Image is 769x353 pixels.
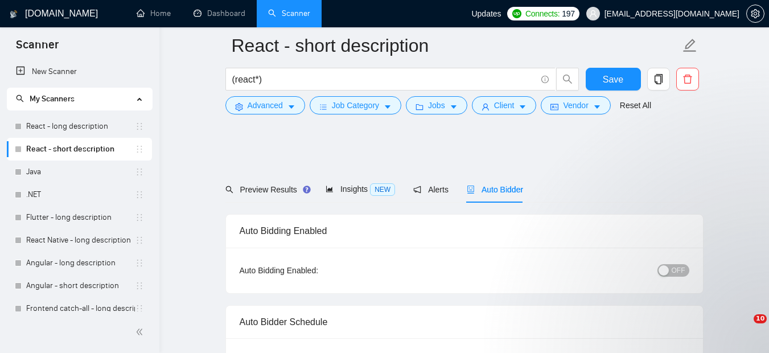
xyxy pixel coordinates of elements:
[225,96,305,114] button: settingAdvancedcaret-down
[319,102,327,111] span: bars
[746,5,764,23] button: setting
[326,184,395,194] span: Insights
[135,258,144,268] span: holder
[467,185,523,194] span: Auto Bidder
[747,9,764,18] span: setting
[16,94,75,104] span: My Scanners
[7,252,152,274] li: Angular - long description
[7,274,152,297] li: Angular - short description
[135,326,147,338] span: double-left
[589,10,597,18] span: user
[384,102,392,111] span: caret-down
[135,281,144,290] span: holder
[26,252,135,274] a: Angular - long description
[471,9,501,18] span: Updates
[562,7,574,20] span: 197
[7,36,68,60] span: Scanner
[541,76,549,83] span: info-circle
[512,9,521,18] img: upwork-logo.png
[525,7,560,20] span: Connects:
[194,9,245,18] a: dashboardDashboard
[519,102,527,111] span: caret-down
[332,99,379,112] span: Job Category
[7,229,152,252] li: React Native - long description
[240,215,689,247] div: Auto Bidding Enabled
[26,183,135,206] a: .NET
[586,68,641,91] button: Save
[248,99,283,112] span: Advanced
[647,68,670,91] button: copy
[593,102,601,111] span: caret-down
[26,229,135,252] a: React Native - long description
[550,102,558,111] span: idcard
[413,186,421,194] span: notification
[7,206,152,229] li: Flutter - long description
[135,236,144,245] span: holder
[370,183,395,196] span: NEW
[557,74,578,84] span: search
[26,297,135,320] a: Frontend catch-all - long description
[7,183,152,206] li: .NET
[7,161,152,183] li: Java
[428,99,445,112] span: Jobs
[730,314,758,342] iframe: Intercom live chat
[482,102,490,111] span: user
[494,99,515,112] span: Client
[10,5,18,23] img: logo
[240,264,389,277] div: Auto Bidding Enabled:
[135,190,144,199] span: holder
[26,138,135,161] a: React - short description
[467,186,475,194] span: robot
[413,185,449,194] span: Alerts
[7,115,152,138] li: React - long description
[16,95,24,102] span: search
[30,94,75,104] span: My Scanners
[676,68,699,91] button: delete
[677,74,698,84] span: delete
[556,68,579,91] button: search
[287,102,295,111] span: caret-down
[225,186,233,194] span: search
[135,167,144,176] span: holder
[135,213,144,222] span: holder
[26,115,135,138] a: React - long description
[603,72,623,87] span: Save
[310,96,401,114] button: barsJob Categorycaret-down
[225,185,307,194] span: Preview Results
[135,122,144,131] span: holder
[7,60,152,83] li: New Scanner
[16,60,143,83] a: New Scanner
[472,96,537,114] button: userClientcaret-down
[563,99,588,112] span: Vendor
[137,9,171,18] a: homeHome
[682,38,697,53] span: edit
[135,145,144,154] span: holder
[620,99,651,112] a: Reset All
[7,138,152,161] li: React - short description
[26,161,135,183] a: Java
[450,102,458,111] span: caret-down
[746,9,764,18] a: setting
[7,297,152,320] li: Frontend catch-all - long description
[235,102,243,111] span: setting
[416,102,423,111] span: folder
[232,72,536,87] input: Search Freelance Jobs...
[648,74,669,84] span: copy
[326,185,334,193] span: area-chart
[240,306,689,338] div: Auto Bidder Schedule
[26,274,135,297] a: Angular - short description
[541,96,610,114] button: idcardVendorcaret-down
[302,184,312,195] div: Tooltip anchor
[26,206,135,229] a: Flutter - long description
[268,9,310,18] a: searchScanner
[406,96,467,114] button: folderJobscaret-down
[754,314,767,323] span: 10
[135,304,144,313] span: holder
[232,31,680,60] input: Scanner name...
